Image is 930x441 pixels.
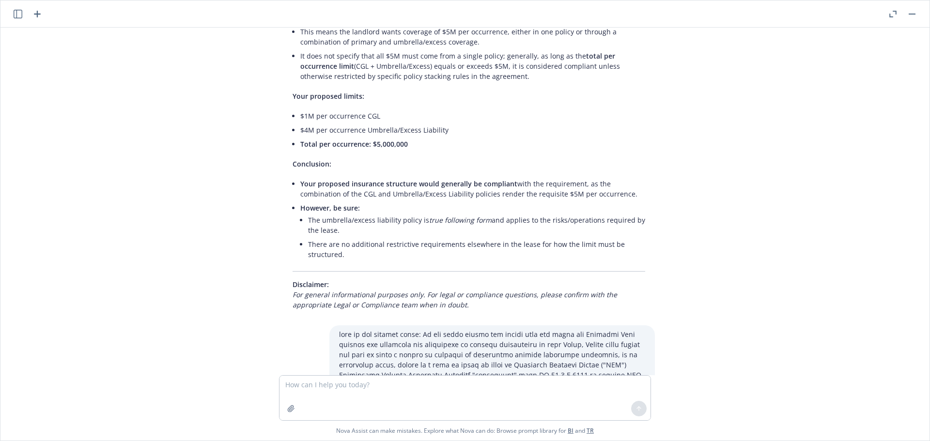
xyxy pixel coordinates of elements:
span: Your proposed insurance structure would generally be compliant [300,179,517,188]
em: true following form [429,215,492,225]
span: Total per occurrence: $5,000,000 [300,139,408,149]
a: BI [568,426,573,435]
a: TR [587,426,594,435]
span: However, be sure: [300,203,360,213]
li: There are no additional restrictive requirements elsewhere in the lease for how the limit must be... [308,237,645,261]
li: $1M per occurrence CGL [300,109,645,123]
li: The umbrella/excess liability policy is and applies to the risks/operations required by the lease. [308,213,645,237]
li: This means the landlord wants coverage of $5M per occurrence, either in one policy or through a c... [300,25,645,49]
span: Nova Assist can make mistakes. Explore what Nova can do: Browse prompt library for and [336,421,594,441]
li: $4M per occurrence Umbrella/Excess Liability [300,123,645,137]
span: Disclaimer: [293,280,329,289]
span: Your proposed limits: [293,91,364,101]
li: It does not specify that all $5M must come from a single policy; generally, as long as the (CGL +... [300,49,645,83]
li: with the requirement, as the combination of the CGL and Umbrella/Excess Liability policies render... [300,177,645,201]
span: Conclusion: [293,159,331,168]
em: For general informational purposes only. For legal or compliance questions, please confirm with t... [293,290,617,309]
